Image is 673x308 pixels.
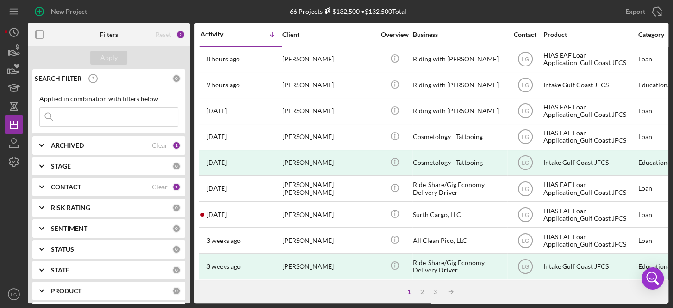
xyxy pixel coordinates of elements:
div: HIAS EAF Loan Application_Gulf Coast JFCS [543,99,636,123]
b: CONTACT [51,183,81,191]
time: 2025-08-11 13:04 [206,263,241,270]
div: [PERSON_NAME] [282,125,375,149]
div: 0 [172,287,181,295]
div: Reset [156,31,171,38]
time: 2025-08-18 22:15 [206,185,227,192]
div: Intake Gulf Coast JFCS [543,254,636,278]
text: LG [521,186,529,192]
b: ARCHIVED [51,142,84,149]
text: LG [521,56,529,63]
div: [PERSON_NAME] [282,99,375,123]
time: 2025-09-03 01:09 [206,55,240,63]
div: [PERSON_NAME] [282,202,375,227]
div: 2 [176,30,185,39]
div: Apply [100,51,118,65]
text: LG [521,263,529,270]
text: LG [521,134,529,140]
div: New Project [51,2,87,21]
div: Intake Gulf Coast JFCS [543,280,636,304]
b: SENTIMENT [51,225,87,232]
div: Alaaldin Group, LLC [413,280,505,304]
div: HIAS EAF Loan Application_Gulf Coast JFCS [543,228,636,253]
div: Ride-Share/Gig Economy Delivery Driver [413,254,505,278]
div: [PERSON_NAME] [PERSON_NAME] [282,176,375,201]
time: 2025-08-17 23:05 [206,211,227,218]
div: 1 [172,183,181,191]
div: $132,500 [323,7,360,15]
div: Clear [152,183,168,191]
button: LG [5,285,23,303]
time: 2025-08-18 23:54 [206,159,227,166]
div: [PERSON_NAME] [282,47,375,72]
b: SEARCH FILTER [35,75,81,82]
b: Filters [100,31,118,38]
div: Riding with [PERSON_NAME] [413,99,505,123]
button: Apply [90,51,127,65]
div: 3 [429,288,442,296]
div: Clear [152,142,168,149]
time: 2025-08-19 00:20 [206,133,227,140]
text: LG [11,292,17,297]
div: HIAS EAF Loan Application_Gulf Coast JFCS [543,47,636,72]
text: LG [521,82,529,89]
div: Ride-Share/Gig Economy Delivery Driver [413,176,505,201]
div: Activity [200,30,241,38]
div: All Clean Pico, LLC [413,228,505,253]
div: 0 [172,245,181,254]
text: LG [521,108,529,115]
div: Client [282,31,375,38]
text: LG [521,237,529,244]
div: 2 [416,288,429,296]
div: Intake Gulf Coast JFCS [543,151,636,175]
div: 0 [172,224,181,233]
time: 2025-08-14 17:53 [206,237,241,244]
div: Cosmetology - Tattooing [413,151,505,175]
div: 0 [172,204,181,212]
div: 1 [403,288,416,296]
div: HIAS EAF Loan Application_Gulf Coast JFCS [543,176,636,201]
div: 0 [172,162,181,170]
div: Business [413,31,505,38]
div: HIAS EAF Loan Application_Gulf Coast JFCS [543,125,636,149]
button: New Project [28,2,96,21]
div: HIAS EAF Loan Application_Gulf Coast JFCS [543,202,636,227]
div: [PERSON_NAME] [282,254,375,278]
div: Cosmetology - Tattooing [413,125,505,149]
div: 66 Projects • $132,500 Total [290,7,406,15]
div: [PERSON_NAME] [282,73,375,97]
div: Riding with [PERSON_NAME] [413,73,505,97]
div: Export [625,2,645,21]
text: LG [521,211,529,218]
div: Intake Gulf Coast JFCS [543,73,636,97]
div: 0 [172,74,181,83]
div: Applied in combination with filters below [39,95,178,103]
time: 2025-09-03 01:03 [206,81,240,89]
div: Product [543,31,636,38]
div: Surth Cargo, LLC [413,202,505,227]
b: RISK RATING [51,204,90,211]
div: 0 [172,266,181,274]
div: Overview [377,31,412,38]
b: STATUS [51,246,74,253]
div: 1 [172,141,181,150]
button: Export [616,2,668,21]
text: LG [521,160,529,166]
b: PRODUCT [51,287,81,295]
div: Riding with [PERSON_NAME] [413,47,505,72]
b: STATE [51,266,69,274]
div: [PERSON_NAME] [282,151,375,175]
div: Contact [508,31,542,38]
div: [PERSON_NAME] [282,228,375,253]
b: STAGE [51,163,71,170]
div: [PERSON_NAME] [282,280,375,304]
time: 2025-08-25 20:30 [206,107,227,115]
div: Open Intercom Messenger [642,267,664,290]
